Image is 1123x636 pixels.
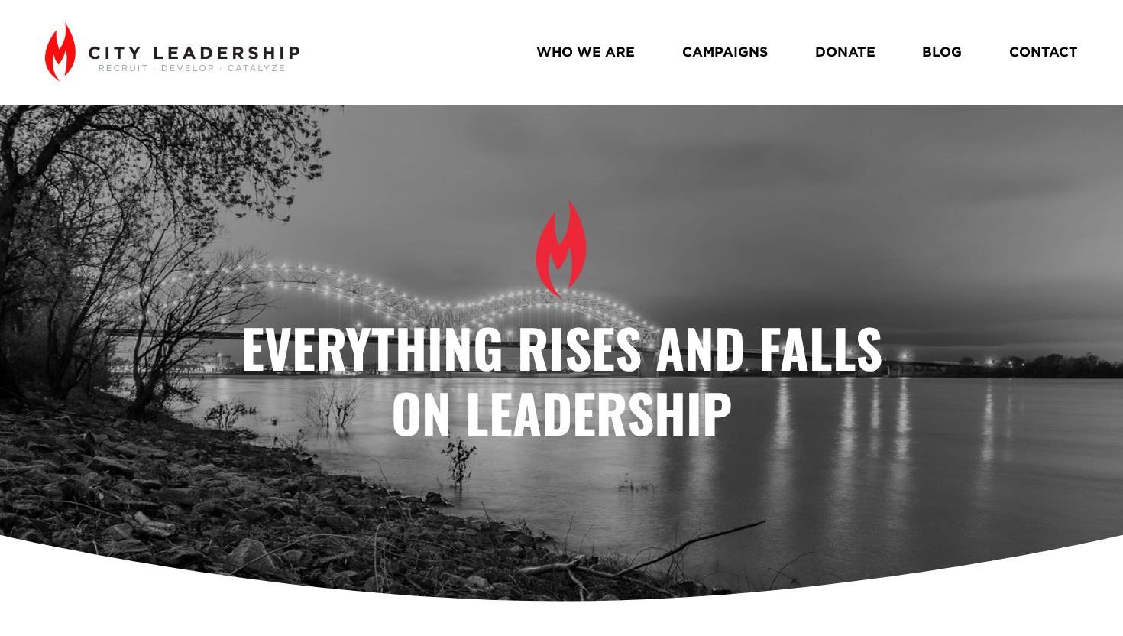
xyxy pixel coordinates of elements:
strong: Everything Rises and Falls on Leadership [241,308,896,451]
a: CAMPAIGNS [682,39,768,67]
a: WHO WE ARE [536,39,635,67]
img: City Leadership - Recruit. Develop. Catalyze. [45,22,299,82]
a: DONATE [815,39,875,67]
a: CONTACT [1009,39,1078,67]
a: BLOG [922,39,962,67]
